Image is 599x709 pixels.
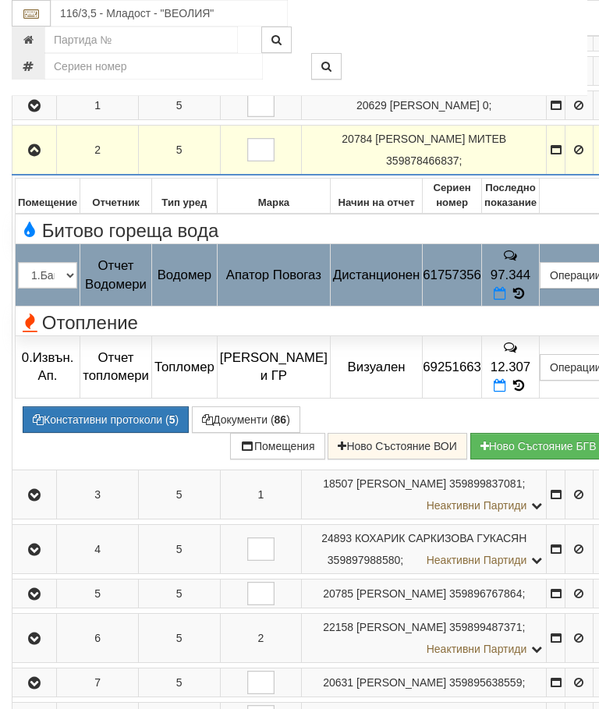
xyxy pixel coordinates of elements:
[151,336,217,399] td: Топломер
[44,53,263,80] input: Сериен номер
[321,532,352,544] span: Партида №
[217,179,330,214] th: Марка
[138,668,220,697] td: 5
[390,99,480,112] span: [PERSON_NAME]
[481,179,539,214] th: Последно показание
[138,470,220,519] td: 5
[355,532,526,544] span: КОХАРИК САРКИЗОВА ГУКАСЯН
[375,133,506,145] span: [PERSON_NAME] МИТЕВ
[302,579,547,608] td: ;
[449,676,522,689] span: 359895638559
[23,406,189,433] button: Констативни протоколи (5)
[494,287,506,300] i: Нов Отчет към 29/08/2025
[138,579,220,608] td: 5
[138,524,220,573] td: 5
[427,554,527,566] span: Неактивни Партиди
[323,621,353,633] span: Партида №
[18,313,138,333] span: Отопление
[494,379,506,392] i: Нов Отчет към 29/08/2025
[85,258,147,292] span: Отчет Водомери
[275,413,287,426] b: 86
[138,613,220,662] td: 5
[323,676,353,689] span: Партида №
[483,99,489,112] span: 0
[449,621,522,633] span: 359899487371
[356,676,446,689] span: [PERSON_NAME]
[302,470,547,519] td: ;
[510,378,527,393] span: История на показанията
[192,406,300,433] button: Документи (86)
[423,268,481,282] span: 61757356
[502,340,519,355] span: История на забележките
[258,632,264,644] span: 2
[330,244,422,307] td: Дистанционен
[302,668,547,697] td: ;
[449,587,522,600] span: 359896767864
[423,179,482,214] th: Сериен номер
[449,477,522,490] span: 359899837081
[356,621,446,633] span: [PERSON_NAME]
[491,268,530,282] span: 97.344
[356,477,446,490] span: [PERSON_NAME]
[18,221,218,241] span: Битово гореща вода
[323,477,353,490] span: Партида №
[151,244,217,307] td: Водомер
[16,336,80,399] td: 0.Извън. Ап.
[57,91,139,120] td: 1
[217,336,330,399] td: [PERSON_NAME] и ГР
[386,154,459,167] span: 359878466837
[16,179,80,214] th: Помещение
[217,244,330,307] td: Апатор Повогаз
[330,336,422,399] td: Визуален
[151,179,217,214] th: Тип уред
[57,470,139,519] td: 3
[330,179,422,214] th: Начин на отчет
[258,488,264,501] span: 1
[328,433,466,459] button: Ново Състояние ВОИ
[302,126,547,175] td: ;
[323,587,353,600] span: Партида №
[80,179,152,214] th: Отчетник
[138,91,220,120] td: 5
[57,126,139,175] td: 2
[510,286,527,301] span: История на показанията
[57,524,139,573] td: 4
[356,99,387,112] span: Партида №
[57,668,139,697] td: 7
[57,613,139,662] td: 6
[427,643,527,655] span: Неактивни Партиди
[302,613,547,662] td: ;
[342,133,372,145] span: Партида №
[356,587,446,600] span: [PERSON_NAME]
[57,579,139,608] td: 5
[427,499,527,512] span: Неактивни Партиди
[230,433,325,459] button: Помещения
[502,248,519,263] span: История на забележките
[44,27,238,53] input: Партида №
[491,360,530,374] span: 12.307
[302,524,547,573] td: ;
[83,350,149,384] span: Отчет топломери
[328,554,400,566] span: 359897988580
[138,126,220,175] td: 5
[423,360,481,374] span: 69251663
[169,413,175,426] b: 5
[302,91,547,120] td: ;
